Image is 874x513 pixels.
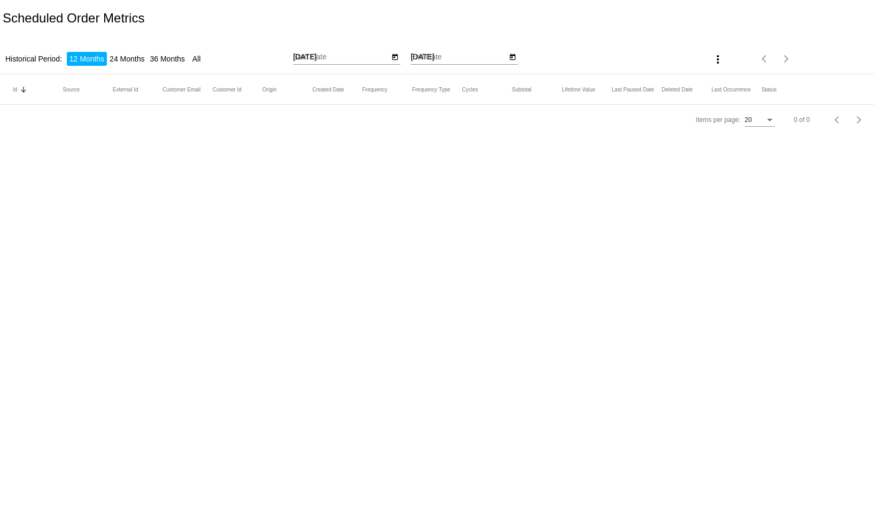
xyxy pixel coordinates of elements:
button: Change sorting for Status [761,86,776,93]
li: Historical Period: [3,52,65,66]
span: 20 [745,116,752,124]
button: Previous page [754,48,776,70]
button: Change sorting for LifetimeValue [562,86,595,93]
button: Next page [848,109,870,131]
mat-header-cell: Origin [262,87,312,93]
div: Items per page: [696,116,740,124]
mat-header-cell: Deleted Date [662,87,711,93]
li: All [190,52,204,66]
button: Change sorting for Cycles [462,86,478,93]
button: Change sorting for Subtotal [512,86,532,93]
li: 36 Months [147,52,187,66]
mat-header-cell: Last Paused Date [612,87,661,93]
button: Change sorting for Frequency [362,86,388,93]
mat-icon: more_vert [711,53,724,66]
mat-header-cell: Customer Email [163,87,212,93]
li: 12 Months [67,52,107,66]
input: End Date [411,53,507,62]
button: Change sorting for FrequencyType [412,86,451,93]
button: Previous page [827,109,848,131]
button: Open calendar [389,51,400,62]
mat-header-cell: Customer Id [212,87,262,93]
button: Next page [776,48,797,70]
h2: Scheduled Order Metrics [3,11,144,26]
button: Change sorting for CreatedUtc [312,86,344,93]
mat-header-cell: Source [63,87,112,93]
div: 0 of 0 [794,116,810,124]
li: 24 Months [107,52,147,66]
mat-select: Items per page: [745,117,775,124]
button: Change sorting for Id [13,86,17,93]
button: Change sorting for LastOccurrenceUtc [711,86,751,93]
input: Start Date [293,53,389,62]
button: Change sorting for OriginalExternalId [113,86,138,93]
button: Open calendar [507,51,518,62]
